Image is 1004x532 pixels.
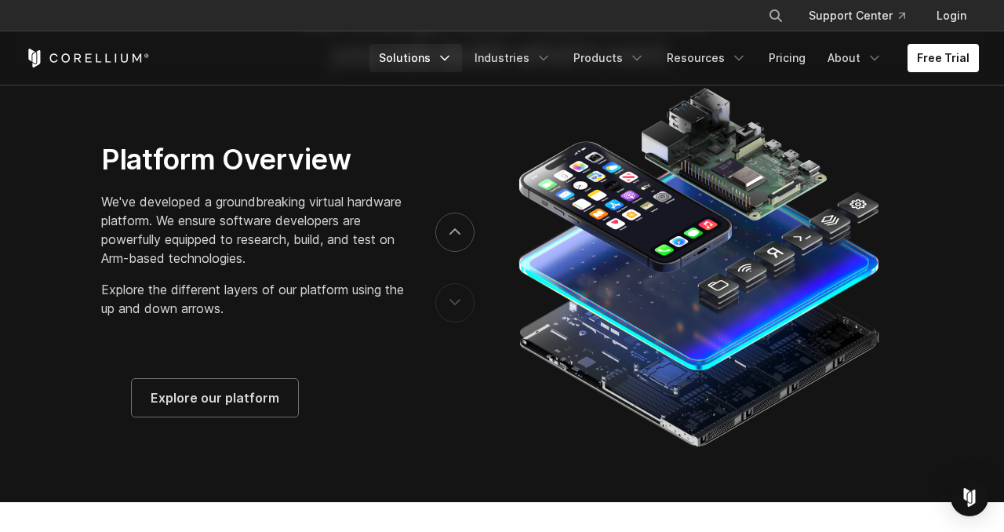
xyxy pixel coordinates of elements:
[369,44,979,72] div: Navigation Menu
[749,2,979,30] div: Navigation Menu
[101,280,404,318] p: Explore the different layers of our platform using the up and down arrows.
[369,44,462,72] a: Solutions
[25,49,150,67] a: Corellium Home
[818,44,892,72] a: About
[101,192,404,268] p: We've developed a groundbreaking virtual hardware platform. We ensure software developers are pow...
[101,142,404,177] h3: Platform Overview
[796,2,918,30] a: Support Center
[908,44,979,72] a: Free Trial
[951,479,988,516] div: Open Intercom Messenger
[435,213,475,252] button: next
[511,83,885,452] img: Corellium_Platform_RPI_Full_470
[564,44,654,72] a: Products
[132,379,298,417] a: Explore our platform
[657,44,756,72] a: Resources
[151,388,279,407] span: Explore our platform
[924,2,979,30] a: Login
[435,283,475,322] button: previous
[762,2,790,30] button: Search
[759,44,815,72] a: Pricing
[465,44,561,72] a: Industries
